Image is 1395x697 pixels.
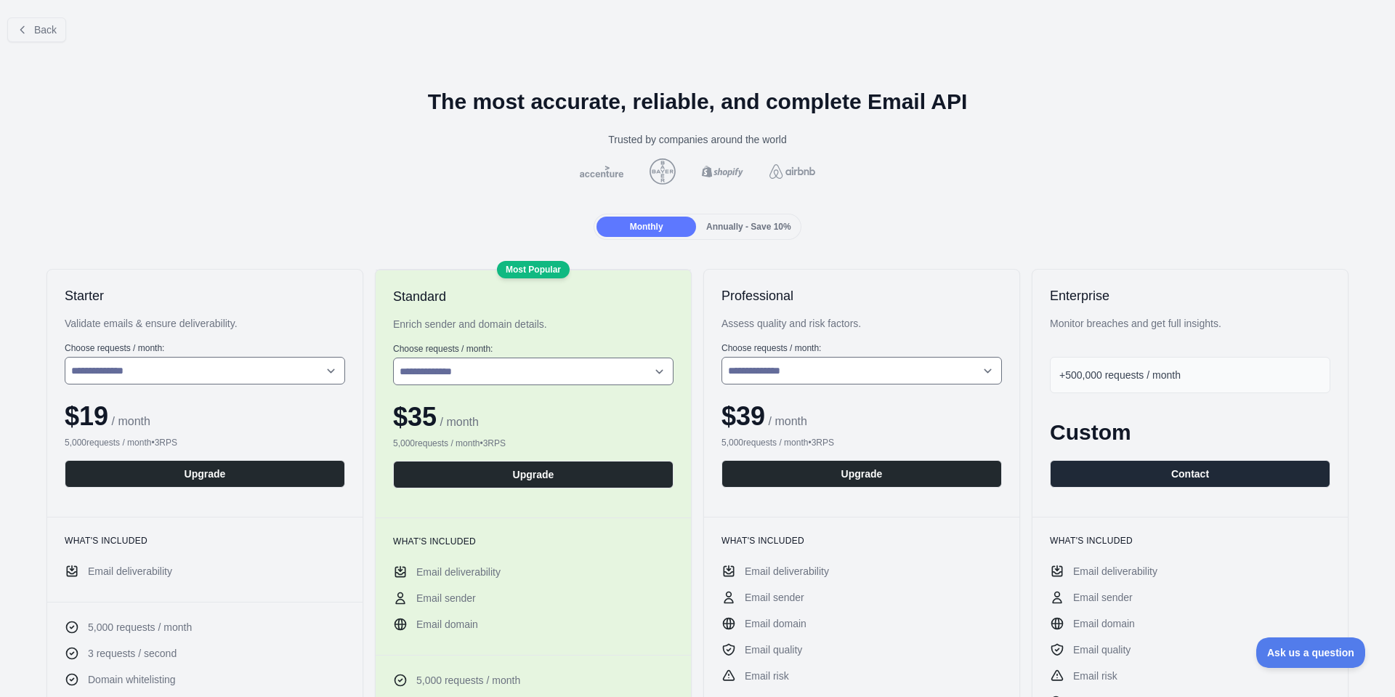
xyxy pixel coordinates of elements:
[1256,637,1366,668] iframe: Toggle Customer Support
[721,342,1002,354] label: Choose requests / month :
[393,343,674,355] label: Choose requests / month :
[721,316,1002,331] div: Assess quality and risk factors.
[1050,287,1330,305] h2: Enterprise
[393,317,674,331] div: Enrich sender and domain details.
[1050,316,1330,331] div: Monitor breaches and get full insights.
[393,288,674,305] h2: Standard
[721,287,1002,305] h2: Professional
[1059,369,1181,381] span: +500,000 requests / month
